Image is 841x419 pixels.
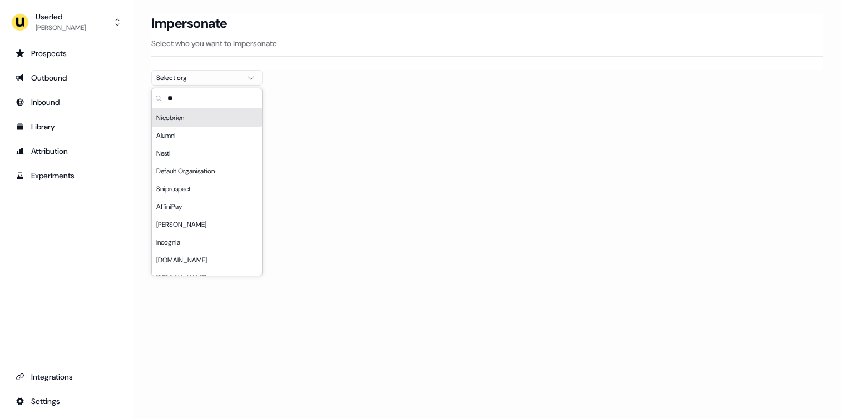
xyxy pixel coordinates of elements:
[9,44,124,62] a: Go to prospects
[36,11,86,22] div: Userled
[152,127,262,144] div: Alumni
[9,392,124,410] a: Go to integrations
[16,371,117,382] div: Integrations
[9,142,124,160] a: Go to attribution
[36,22,86,33] div: [PERSON_NAME]
[152,109,262,276] div: Suggestions
[152,162,262,180] div: Default Organisation
[156,72,240,83] div: Select org
[152,198,262,216] div: AffiniPay
[16,97,117,108] div: Inbound
[16,121,117,132] div: Library
[16,146,117,157] div: Attribution
[151,15,227,32] h3: Impersonate
[16,396,117,407] div: Settings
[16,170,117,181] div: Experiments
[9,167,124,184] a: Go to experiments
[16,72,117,83] div: Outbound
[9,368,124,386] a: Go to integrations
[9,93,124,111] a: Go to Inbound
[152,216,262,233] div: [PERSON_NAME]
[9,69,124,87] a: Go to outbound experience
[152,251,262,269] div: [DOMAIN_NAME]
[152,180,262,198] div: Sniprospect
[152,269,262,287] div: [PERSON_NAME]
[152,109,262,127] div: Nicobrien
[152,233,262,251] div: Incognia
[9,9,124,36] button: Userled[PERSON_NAME]
[16,48,117,59] div: Prospects
[152,144,262,162] div: Nesti
[151,70,263,86] button: Select org
[151,38,823,49] p: Select who you want to impersonate
[9,118,124,136] a: Go to templates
